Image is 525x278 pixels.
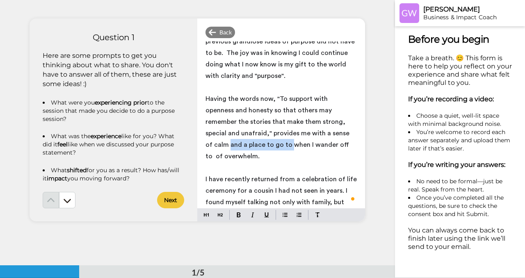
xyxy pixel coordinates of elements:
img: numbered-block.svg [297,212,301,218]
div: To enrich screen reader interactions, please activate Accessibility in Grammarly extension settings [197,41,365,208]
span: Take a breath. 😊 This form is here to help you reflect on your experience and share what felt mea... [408,54,514,87]
img: heading-two-block.svg [218,212,223,218]
span: like for you? What did it [43,132,176,148]
span: You’re welcome to record each answer separately and upload them later if that’s easier. [408,128,512,152]
h4: Question 1 [43,32,184,43]
span: Having the words now, "To support with openness and honesty so that others may remember the stori... [205,96,351,160]
div: 1/5 [178,267,218,278]
span: If you’re writing your answers: [408,161,505,169]
span: like when we discussed your purpose statement? [43,141,176,156]
span: If you’re recording a video: [408,95,494,103]
span: No need to be formal—just be real. Speak from the heart. [408,178,504,193]
span: What was the [51,132,91,140]
img: bold-mark.svg [237,212,241,217]
span: Choose a quiet, well-lit space with minimal background noise. [408,112,501,128]
span: What [51,166,67,174]
button: Next [157,192,184,208]
img: underline-mark.svg [264,212,269,217]
img: clear-format.svg [315,212,320,217]
div: Business & Impact Coach [423,14,525,21]
span: Before you begin [408,33,489,45]
span: impact [47,175,67,182]
img: heading-one-block.svg [204,212,209,218]
span: shifted [67,166,87,174]
span: feel [57,141,68,148]
span: experience [91,132,121,140]
span: you moving forward? [67,175,130,182]
span: for you as a result? How has/will it [43,166,181,182]
span: Here are some prompts to get you thinking about what to share. You don't have to answer all of th... [43,52,178,88]
img: Profile Image [399,3,419,23]
span: experiencing prior [95,99,147,106]
img: italic-mark.svg [251,212,254,217]
span: Once you’ve completed all the questions, be sure to check the consent box and hit Submit. [408,194,505,218]
span: What were you [51,99,95,106]
span: Back [219,28,232,36]
img: bulleted-block.svg [283,212,288,218]
div: Back [205,27,235,38]
div: [PERSON_NAME] [423,5,525,13]
span: to the session that made you decide to do a purpose session? [43,99,176,123]
span: You can always come back to finish later using the link we’ll send to your email. [408,226,507,251]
